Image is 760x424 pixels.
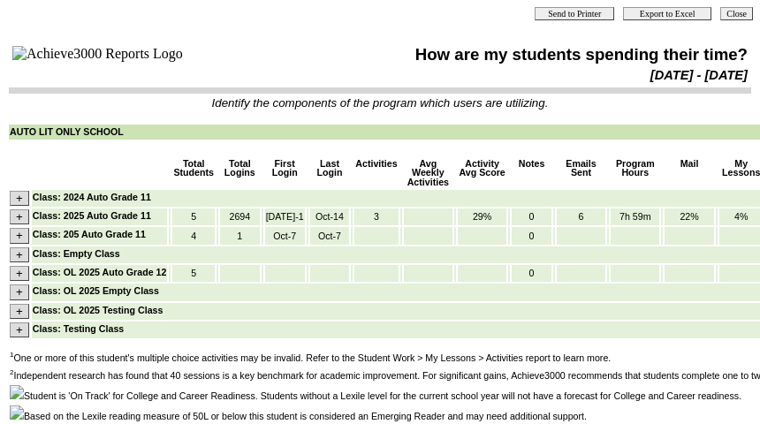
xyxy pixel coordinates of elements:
nobr: Class: Empty Class [33,248,120,259]
td: Emails Sent [557,158,605,188]
img: ccr.gif [10,385,24,399]
input: Send to Printer [535,7,614,20]
td: 6 [557,208,605,225]
input: + [10,209,29,224]
td: First Login [265,158,305,188]
td: Avg Weekly Activities [404,158,452,188]
td: Mail [665,158,713,188]
td: Class: OL 2025 Auto Grade 12 [32,265,168,282]
td: Class: 205 Auto Grade 11 [32,227,168,244]
td: Notes [512,158,551,188]
td: 0 [512,227,551,244]
nobr: Class: OL 2025 Testing Class [33,305,163,315]
input: + [10,191,29,206]
sup: 1 [10,351,13,359]
td: Total Students [172,158,215,188]
input: + [10,304,29,319]
nobr: Class: 2024 Auto Grade 11 [33,192,151,202]
td: 22% [665,208,713,225]
nobr: Class: OL 2025 Empty Class [33,285,159,296]
input: Close [720,7,753,20]
nobr: Class: Testing Class [33,323,124,334]
td: Oct-7 [310,227,350,244]
img: dr.png [10,405,24,420]
input: + [10,284,29,299]
td: 1 [220,227,260,244]
td: Last Login [310,158,350,188]
td: 5 [172,265,215,282]
input: + [10,322,29,337]
sup: 2 [10,368,13,376]
input: + [10,228,29,243]
td: 29% [458,208,506,225]
td: Identify the components of the program which users are utilizing. [10,96,750,110]
td: [DATE] - [DATE] [263,67,749,83]
td: Oct-7 [265,227,305,244]
td: 2694 [220,208,260,225]
td: 5 [172,208,215,225]
img: Achieve3000 Reports Logo [12,46,183,62]
nobr: Class: OL 2025 Auto Grade 12 [33,267,167,277]
td: 3 [354,208,398,225]
td: 7h 59m [611,208,659,225]
input: Export to Excel [623,7,711,20]
nobr: Class: 205 Auto Grade 11 [33,229,146,239]
input: + [10,247,29,262]
td: Oct-14 [310,208,350,225]
td: 0 [512,265,551,282]
nobr: Class: 2025 Auto Grade 11 [33,210,151,221]
td: 0 [512,208,551,225]
td: Activities [354,158,398,188]
td: Total Logins [220,158,260,188]
td: 4 [172,227,215,244]
td: How are my students spending their time? [263,44,749,65]
td: Program Hours [611,158,659,188]
input: + [10,266,29,281]
td: Class: 2025 Auto Grade 11 [32,208,168,225]
td: [DATE]-1 [265,208,305,225]
td: Activity Avg Score [458,158,506,188]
